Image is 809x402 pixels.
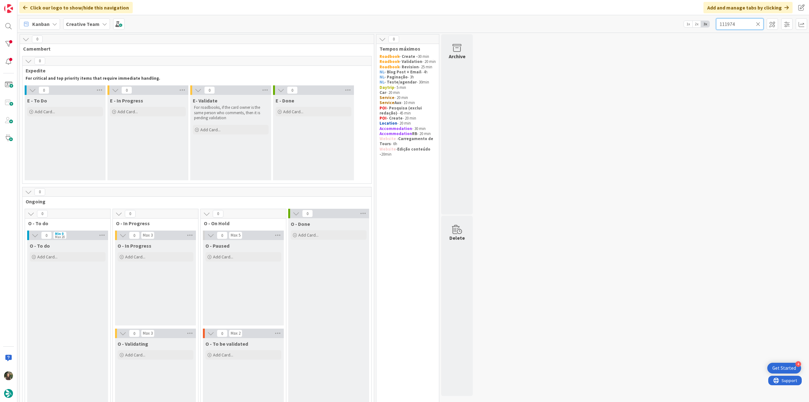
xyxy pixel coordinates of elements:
[125,210,136,218] span: 0
[684,21,692,27] span: 1x
[380,79,384,85] strong: NL
[380,126,436,131] p: - 30 min
[380,121,436,126] p: - 20 min
[384,74,408,80] strong: - Paginação
[19,2,133,13] div: Click our logo to show/hide this navigation
[217,330,228,337] span: 0
[380,64,399,70] strong: Roadbook
[380,95,394,100] strong: Service
[772,365,796,371] div: Get Started
[302,210,313,217] span: 0
[55,232,64,235] div: Min 0
[399,59,422,64] strong: - Validation
[380,65,436,70] p: - 25 min
[118,341,148,347] span: O - Validating
[380,136,434,146] strong: Carregamento de Tours
[384,69,421,75] strong: - Blog Post + Email
[41,232,52,239] span: 0
[26,76,160,81] strong: For critical and top priority items that require immediate handling.
[66,21,100,27] b: Creative Team
[449,234,465,242] div: Delete
[449,53,465,60] div: Archive
[125,352,145,358] span: Add Card...
[380,116,436,121] p: - 20 min
[213,210,223,218] span: 0
[276,97,294,104] span: E - Done
[4,371,13,380] img: IG
[692,21,701,27] span: 2x
[213,352,233,358] span: Add Card...
[143,234,153,237] div: Max 3
[193,97,217,104] span: E- Validate
[129,232,140,239] span: 0
[380,105,423,116] strong: - Pesquisa (exclui redação)
[380,46,431,52] span: Tempos máximos
[380,95,436,100] p: - 20 min
[701,21,709,27] span: 3x
[380,146,431,157] strong: Edição conteúdo -
[291,221,310,227] span: O - Done
[35,109,55,114] span: Add Card...
[39,86,49,94] span: 0
[125,254,145,260] span: Add Card...
[380,147,436,157] p: - 20min
[116,220,190,226] span: O - In Progress
[703,2,793,13] div: Add and manage tabs by clicking
[55,235,65,238] div: Max 20
[26,198,363,205] span: Ongoing
[121,86,132,94] span: 0
[399,54,418,59] strong: - Create -
[384,79,417,85] strong: - Teste/agendar
[287,86,298,94] span: 0
[204,86,215,94] span: 0
[34,57,45,65] span: 0
[380,70,436,75] p: - 4h
[28,220,102,226] span: O - To do
[205,243,229,249] span: O - Paused
[380,80,436,85] p: - 30min
[27,97,47,104] span: E - To Do
[380,69,384,75] strong: NL
[283,109,303,114] span: Add Card...
[380,136,436,147] p: - - 6h
[231,234,240,237] div: Max 5
[110,97,143,104] span: E - In Progress
[204,220,278,226] span: O - On Hold
[37,254,58,260] span: Add Card...
[32,20,50,28] span: Kanban
[399,64,419,70] strong: - Revision
[380,136,396,141] strong: Website
[380,100,394,105] strong: Service
[200,127,221,133] span: Add Card...
[194,105,267,121] p: For roadbooks, if the card owner is the same person who comments, then it is pending validation
[380,74,384,80] strong: NL
[143,332,153,335] div: Max 3
[380,115,386,121] strong: POI
[4,389,13,398] img: avatar
[412,131,417,136] strong: RB
[767,363,801,374] div: Open Get Started checklist, remaining modules: 4
[380,85,394,90] strong: Daytrip
[716,18,763,30] input: Quick Filter...
[380,59,436,64] p: - 20 min
[129,330,140,337] span: 0
[380,105,386,111] strong: POI
[34,188,45,196] span: 0
[380,90,436,95] p: - 20 min
[23,46,366,52] span: Camembert
[388,35,399,43] span: 0
[795,361,801,367] div: 4
[118,109,138,114] span: Add Card...
[394,100,401,105] strong: Aux
[380,90,386,95] strong: Car
[32,35,43,43] span: 0
[231,332,240,335] div: Max 2
[37,210,48,218] span: 0
[13,1,29,9] span: Support
[26,67,363,74] span: Expedite
[217,232,228,239] span: 0
[205,341,248,347] span: O - To be validated
[298,232,319,238] span: Add Card...
[380,131,412,136] strong: Accommodation
[30,243,50,249] span: O - To do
